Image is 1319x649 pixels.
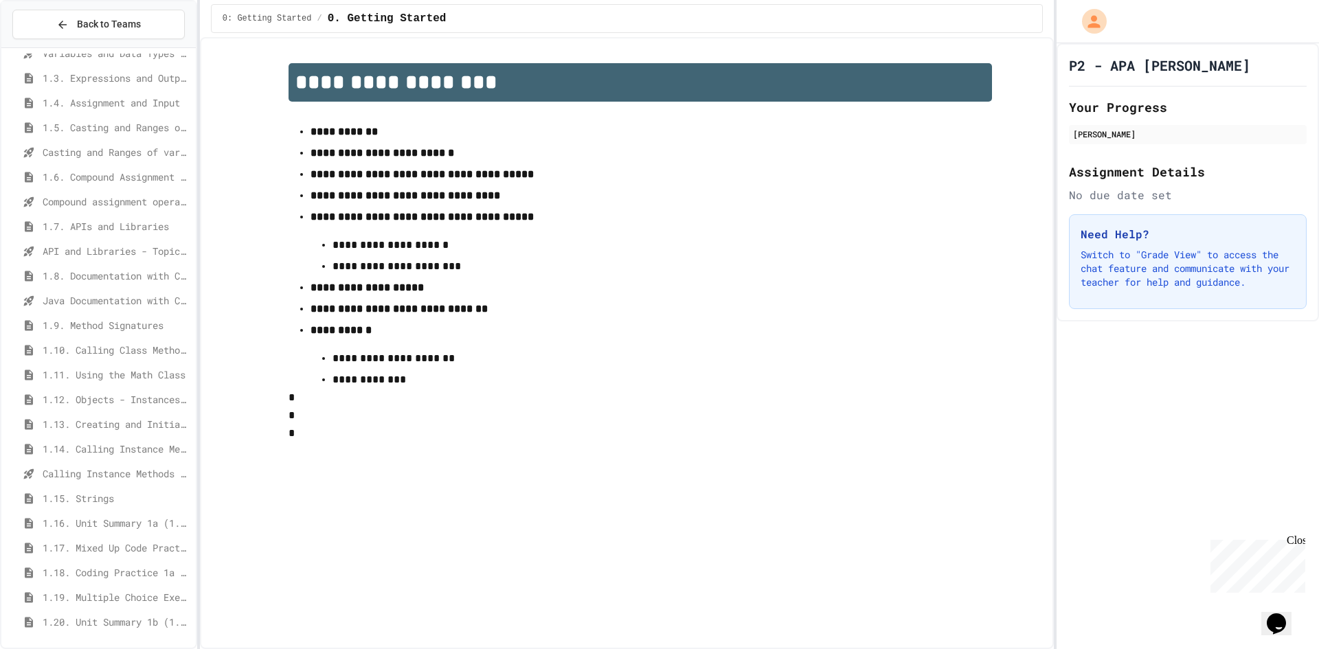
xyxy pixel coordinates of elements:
span: 1.19. Multiple Choice Exercises for Unit 1a (1.1-1.6) [43,590,190,604]
div: No due date set [1069,187,1307,203]
p: Switch to "Grade View" to access the chat feature and communicate with your teacher for help and ... [1081,248,1295,289]
span: 1.11. Using the Math Class [43,367,190,382]
div: [PERSON_NAME] [1073,128,1303,140]
span: 1.15. Strings [43,491,190,505]
h2: Assignment Details [1069,162,1307,181]
span: Compound assignment operators - Quiz [43,194,190,209]
span: 1.8. Documentation with Comments and Preconditions [43,269,190,283]
span: 0: Getting Started [223,13,312,24]
span: 1.6. Compound Assignment Operators [43,170,190,184]
span: 1.7. APIs and Libraries [43,219,190,234]
span: 1.10. Calling Class Methods [43,343,190,357]
h2: Your Progress [1069,98,1307,117]
iframe: chat widget [1205,534,1305,593]
button: Back to Teams [12,10,185,39]
span: API and Libraries - Topic 1.7 [43,244,190,258]
span: Calling Instance Methods - Topic 1.14 [43,466,190,481]
span: 1.5. Casting and Ranges of Values [43,120,190,135]
div: My Account [1068,5,1110,37]
span: 1.20. Unit Summary 1b (1.7-1.15) [43,615,190,629]
span: 0. Getting Started [328,10,447,27]
h1: P2 - APA [PERSON_NAME] [1069,56,1250,75]
span: 1.14. Calling Instance Methods [43,442,190,456]
span: 1.3. Expressions and Output [New] [43,71,190,85]
span: Variables and Data Types - Quiz [43,46,190,60]
span: 1.17. Mixed Up Code Practice 1.1-1.6 [43,540,190,555]
span: 1.9. Method Signatures [43,318,190,332]
span: Casting and Ranges of variables - Quiz [43,145,190,159]
span: 1.16. Unit Summary 1a (1.1-1.6) [43,516,190,530]
span: 1.12. Objects - Instances of Classes [43,392,190,407]
div: Chat with us now!Close [5,5,95,87]
span: Back to Teams [77,17,141,32]
span: 1.18. Coding Practice 1a (1.1-1.6) [43,565,190,580]
h3: Need Help? [1081,226,1295,242]
span: 1.4. Assignment and Input [43,95,190,110]
span: / [317,13,322,24]
iframe: chat widget [1261,594,1305,635]
span: Java Documentation with Comments - Topic 1.8 [43,293,190,308]
span: 1.13. Creating and Initializing Objects: Constructors [43,417,190,431]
